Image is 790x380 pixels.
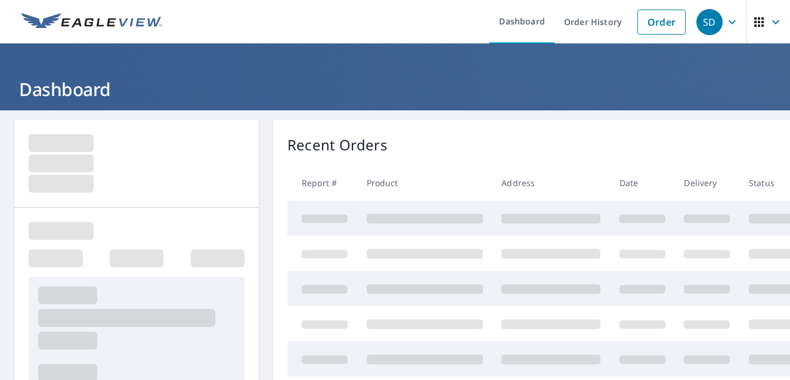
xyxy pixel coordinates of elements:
th: Report # [287,165,357,200]
a: Order [637,10,686,35]
div: SD [696,9,723,35]
h1: Dashboard [14,77,776,101]
p: Recent Orders [287,134,388,156]
th: Date [610,165,675,200]
img: EV Logo [21,13,162,31]
th: Address [492,165,610,200]
th: Product [357,165,492,200]
th: Delivery [674,165,739,200]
